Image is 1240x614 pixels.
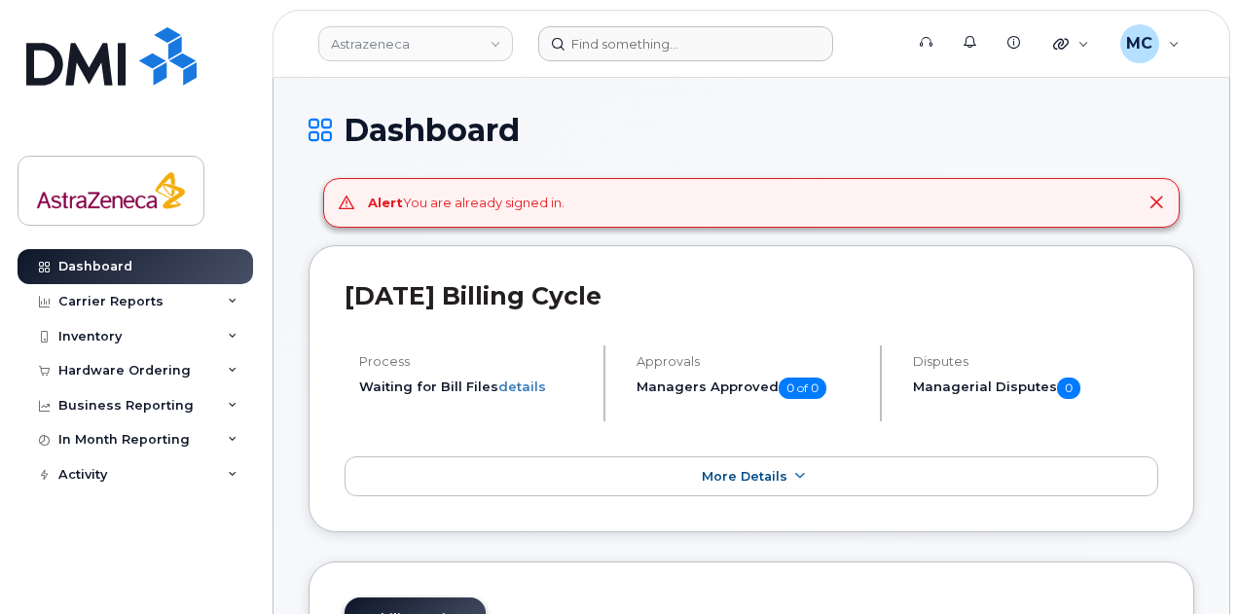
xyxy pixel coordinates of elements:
span: More Details [702,469,787,484]
h2: [DATE] Billing Cycle [345,281,1158,310]
span: 0 of 0 [779,378,826,399]
strong: Alert [368,195,403,210]
h1: Dashboard [309,113,1194,147]
h4: Approvals [637,354,864,369]
span: 0 [1057,378,1080,399]
h5: Managers Approved [637,378,864,399]
div: You are already signed in. [368,194,565,212]
h4: Process [359,354,587,369]
h4: Disputes [913,354,1158,369]
h5: Managerial Disputes [913,378,1158,399]
li: Waiting for Bill Files [359,378,587,396]
a: details [498,379,546,394]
